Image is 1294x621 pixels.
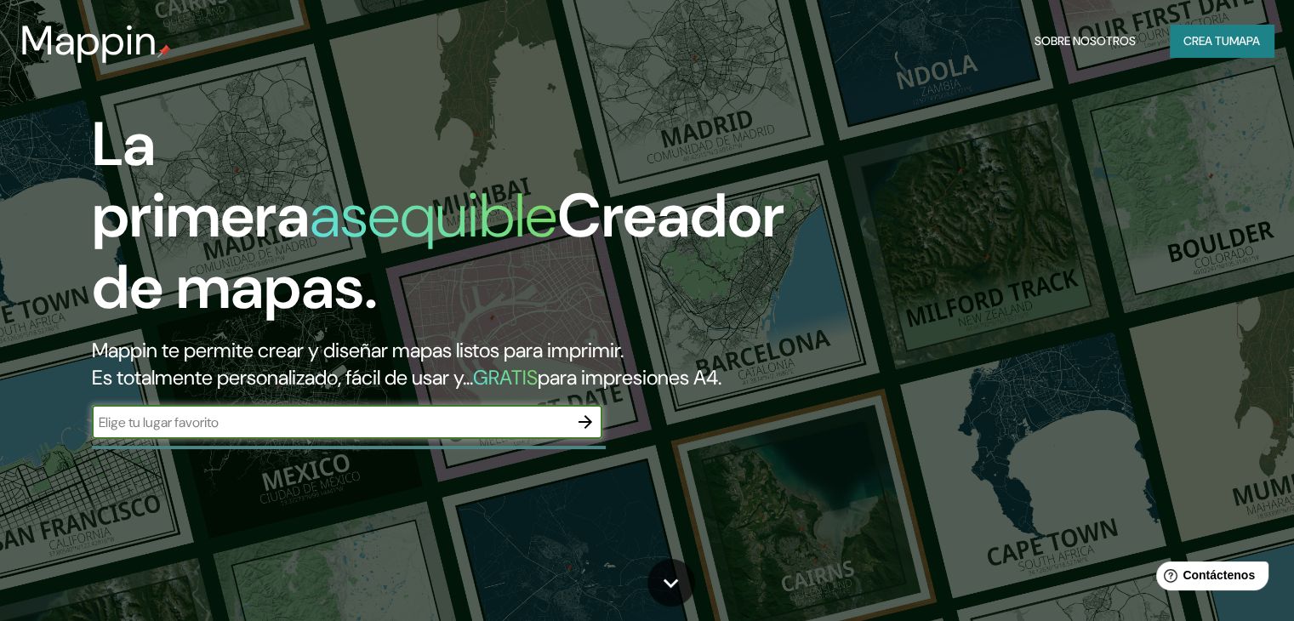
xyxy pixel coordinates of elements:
button: Sobre nosotros [1028,25,1143,57]
font: Mappin [20,14,157,67]
input: Elige tu lugar favorito [92,413,568,432]
font: Creador de mapas. [92,176,784,327]
button: Crea tumapa [1170,25,1274,57]
img: pin de mapeo [157,44,171,58]
font: GRATIS [473,364,538,390]
font: para impresiones A4. [538,364,721,390]
font: Crea tu [1183,33,1229,48]
font: asequible [310,176,557,255]
font: Es totalmente personalizado, fácil de usar y... [92,364,473,390]
font: Mappin te permite crear y diseñar mapas listos para imprimir. [92,337,624,363]
iframe: Lanzador de widgets de ayuda [1143,555,1275,602]
font: Sobre nosotros [1035,33,1136,48]
font: La primera [92,105,310,255]
font: mapa [1229,33,1260,48]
